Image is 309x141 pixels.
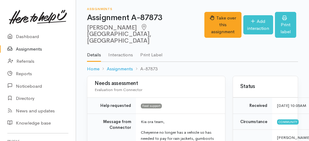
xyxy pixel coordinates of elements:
p: Kia ora team, [141,119,218,125]
td: Received [233,98,272,114]
a: Home [87,65,99,72]
li: A-87873 [133,65,158,72]
a: Details [87,44,101,62]
h3: Needs assessment [95,81,218,86]
a: Add interaction [243,15,273,34]
span: [GEOGRAPHIC_DATA], [GEOGRAPHIC_DATA] [87,23,151,44]
h6: Assignments [87,7,204,11]
button: Take over this assignment [204,12,241,38]
td: Help requested [87,98,136,114]
span: Food support [141,104,162,108]
td: Circumstance [233,114,272,130]
a: Assignments [107,65,133,72]
h2: [PERSON_NAME] [87,24,204,44]
time: [DATE] 10:05AM [277,103,306,108]
a: Interactions [108,44,133,61]
a: Print Label [140,44,162,61]
h1: Assignment A-87873 [87,13,204,22]
nav: breadcrumb [87,62,298,76]
span: Evaluation from Connector [95,87,142,92]
a: Print label [275,12,296,38]
span: Community [277,119,299,124]
h3: Status [240,84,290,90]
